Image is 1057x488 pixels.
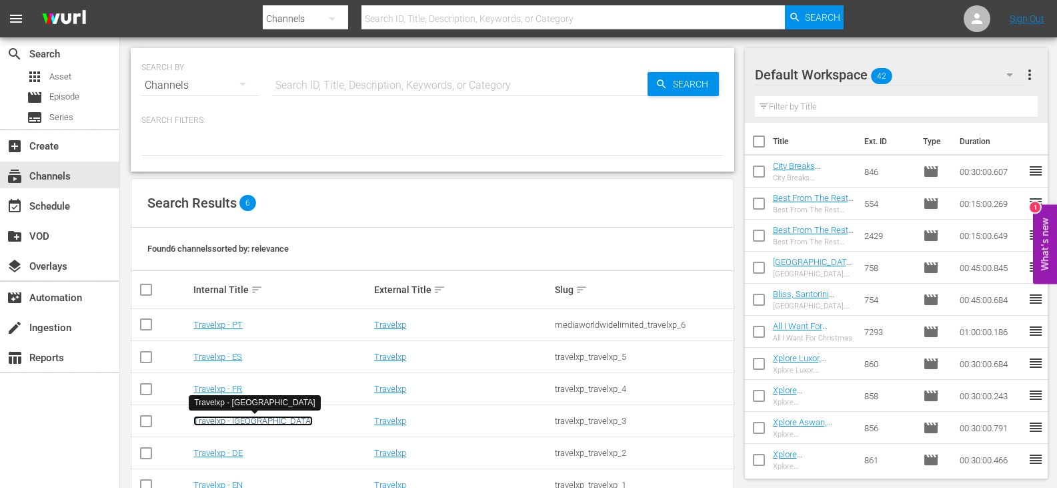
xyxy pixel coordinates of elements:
div: travelxp_travelxp_2 [555,448,732,458]
a: Travelxp [374,384,406,394]
span: reorder [1028,163,1044,179]
div: Slug [555,282,732,298]
td: 758 [859,252,918,284]
a: Sign Out [1010,13,1044,24]
button: Open Feedback Widget [1033,204,1057,284]
p: Search Filters: [141,115,724,126]
a: Travelxp - ES [193,352,242,362]
span: reorder [1028,387,1044,403]
div: [GEOGRAPHIC_DATA],[GEOGRAPHIC_DATA] [773,270,854,278]
div: Xplore [GEOGRAPHIC_DATA], [GEOGRAPHIC_DATA] [773,430,854,439]
a: Travelxp [374,352,406,362]
span: Channels [7,168,23,184]
td: 2429 [859,220,918,252]
span: reorder [1028,355,1044,371]
span: more_vert [1022,67,1038,83]
a: [GEOGRAPHIC_DATA],[GEOGRAPHIC_DATA] (DU) [773,257,854,297]
td: 754 [859,284,918,316]
span: 42 [871,62,892,90]
td: 00:30:00.684 [954,348,1028,380]
div: City Breaks [GEOGRAPHIC_DATA] [773,174,854,182]
span: Episode [923,420,939,436]
span: menu [8,11,24,27]
span: Episode [923,356,939,372]
span: reorder [1028,227,1044,243]
span: reorder [1028,419,1044,435]
span: Episode [923,228,939,244]
span: reorder [1028,323,1044,339]
span: Search [805,5,840,29]
div: travelxp_travelxp_3 [555,416,732,426]
a: Travelxp [374,448,406,458]
div: 1 [1030,202,1040,212]
a: Xplore Luxor, [GEOGRAPHIC_DATA] (DU) [773,353,854,383]
a: City Breaks [GEOGRAPHIC_DATA] (DU) [773,161,854,191]
span: sort [251,284,263,296]
div: External Title [374,282,551,298]
span: Asset [49,70,71,83]
span: Found 6 channels sorted by: relevance [147,244,289,254]
div: [GEOGRAPHIC_DATA], Santorini [GEOGRAPHIC_DATA] [773,302,854,310]
span: Episode [923,388,939,404]
td: 00:30:00.243 [954,380,1028,412]
td: 860 [859,348,918,380]
td: 00:30:00.791 [954,412,1028,444]
span: Episode [923,164,939,180]
span: 6 [239,195,256,211]
a: Travelxp - DE [193,448,243,458]
button: Search [785,5,844,29]
a: Travelxp - [GEOGRAPHIC_DATA] [193,416,313,426]
div: mediaworldwidelimited_travelxp_6 [555,320,732,330]
td: 00:45:00.684 [954,284,1028,316]
th: Type [915,123,952,160]
td: 846 [859,156,918,188]
td: 861 [859,444,918,476]
a: Travelxp [374,416,406,426]
div: Default Workspace [755,56,1026,93]
a: Travelxp - FR [193,384,242,394]
span: reorder [1028,259,1044,275]
button: more_vert [1022,59,1038,91]
div: Best From The Rest Oman Must Sees [773,206,854,214]
div: travelxp_travelxp_4 [555,384,732,394]
div: Xplore Luxor, [GEOGRAPHIC_DATA] [773,366,854,375]
span: Episode [923,324,939,340]
div: Internal Title [193,282,370,298]
span: Ingestion [7,320,23,336]
span: Episode [27,89,43,105]
span: Episode [923,452,939,468]
a: Travelxp - PT [193,320,243,330]
span: reorder [1028,451,1044,467]
a: Travelxp [374,320,406,330]
div: Xplore [GEOGRAPHIC_DATA], [GEOGRAPHIC_DATA] [773,398,854,407]
span: Automation [7,290,23,306]
td: 00:30:00.466 [954,444,1028,476]
span: Series [49,111,73,124]
div: Xplore [GEOGRAPHIC_DATA], [GEOGRAPHIC_DATA] [773,462,854,471]
td: 01:00:00.186 [954,316,1028,348]
a: Xplore [GEOGRAPHIC_DATA], [GEOGRAPHIC_DATA] (DU) [773,385,854,435]
span: Search [668,72,719,96]
button: Search [648,72,719,96]
th: Ext. ID [856,123,915,160]
div: travelxp_travelxp_5 [555,352,732,362]
span: Reports [7,350,23,366]
td: 7293 [859,316,918,348]
th: Duration [952,123,1032,160]
span: Episode [923,260,939,276]
span: Asset [27,69,43,85]
span: sort [433,284,445,296]
td: 856 [859,412,918,444]
span: VOD [7,228,23,244]
span: Series [27,109,43,126]
div: All I Want For Christmas [773,334,854,342]
span: reorder [1028,195,1044,211]
span: Episode [923,292,939,308]
a: Best From The Rest Taiwan (DU) [773,225,854,245]
span: Episode [49,90,79,103]
a: All I Want For Christmas (DU) [773,321,832,341]
div: Best From The Rest [GEOGRAPHIC_DATA] [773,238,854,246]
td: 858 [859,380,918,412]
span: Schedule [7,198,23,214]
span: Create [7,138,23,154]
